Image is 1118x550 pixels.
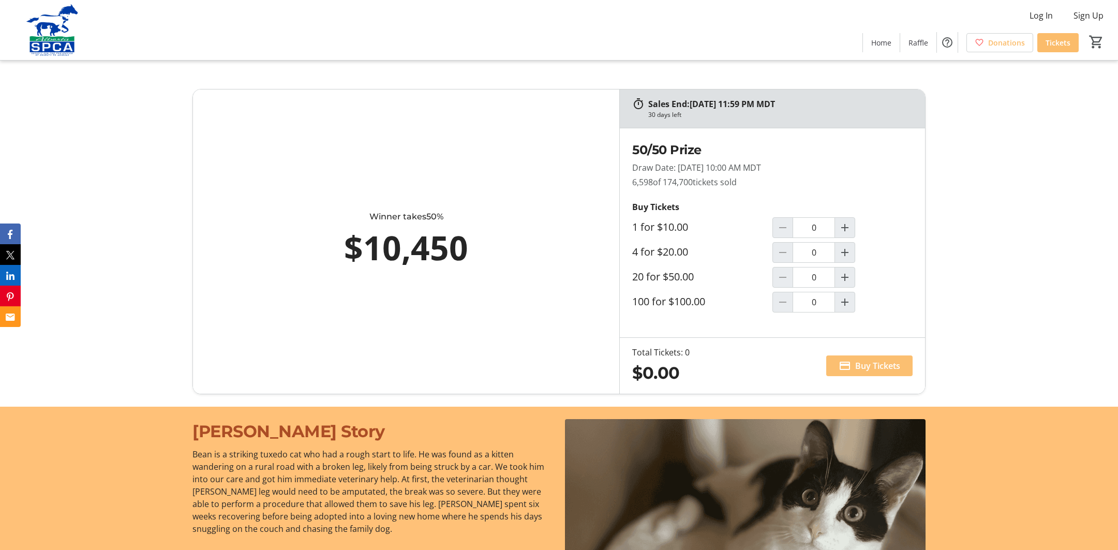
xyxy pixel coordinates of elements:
label: 20 for $50.00 [632,271,694,283]
button: Buy Tickets [826,355,913,376]
div: $0.00 [632,361,690,385]
strong: Buy Tickets [632,201,679,213]
span: Donations [988,37,1025,48]
button: Sign Up [1065,7,1112,24]
span: Log In [1030,9,1053,22]
p: 6,598 tickets sold [632,176,912,188]
span: Tickets [1046,37,1070,48]
button: Increment by one [835,243,855,262]
p: Draw Date: [DATE] 10:00 AM MDT [632,161,912,174]
label: 100 for $100.00 [632,295,705,308]
span: Sign Up [1074,9,1104,22]
span: 50% [426,212,443,221]
span: Home [871,37,891,48]
div: Total Tickets: 0 [632,346,690,359]
button: Log In [1021,7,1061,24]
a: Tickets [1037,33,1079,52]
button: Increment by one [835,267,855,287]
button: Increment by one [835,218,855,237]
span: Buy Tickets [855,360,900,372]
label: 1 for $10.00 [632,221,688,233]
a: Home [863,33,900,52]
p: Bean is a striking tuxedo cat who had a rough start to life. He was found as a kitten wandering o... [192,448,553,535]
span: Raffle [908,37,928,48]
div: $10,450 [238,223,574,273]
span: [PERSON_NAME] Story [192,421,385,441]
button: Increment by one [835,292,855,312]
span: [DATE] 11:59 PM MDT [690,98,775,110]
a: Donations [966,33,1033,52]
label: 4 for $20.00 [632,246,688,258]
div: Winner takes [238,211,574,223]
h2: 50/50 Prize [632,141,912,159]
div: 30 days left [648,110,681,120]
a: Raffle [900,33,936,52]
button: Help [937,32,958,53]
span: Sales End: [648,98,690,110]
img: Alberta SPCA's Logo [6,4,98,56]
button: Cart [1087,33,1106,51]
span: of 174,700 [653,176,693,188]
